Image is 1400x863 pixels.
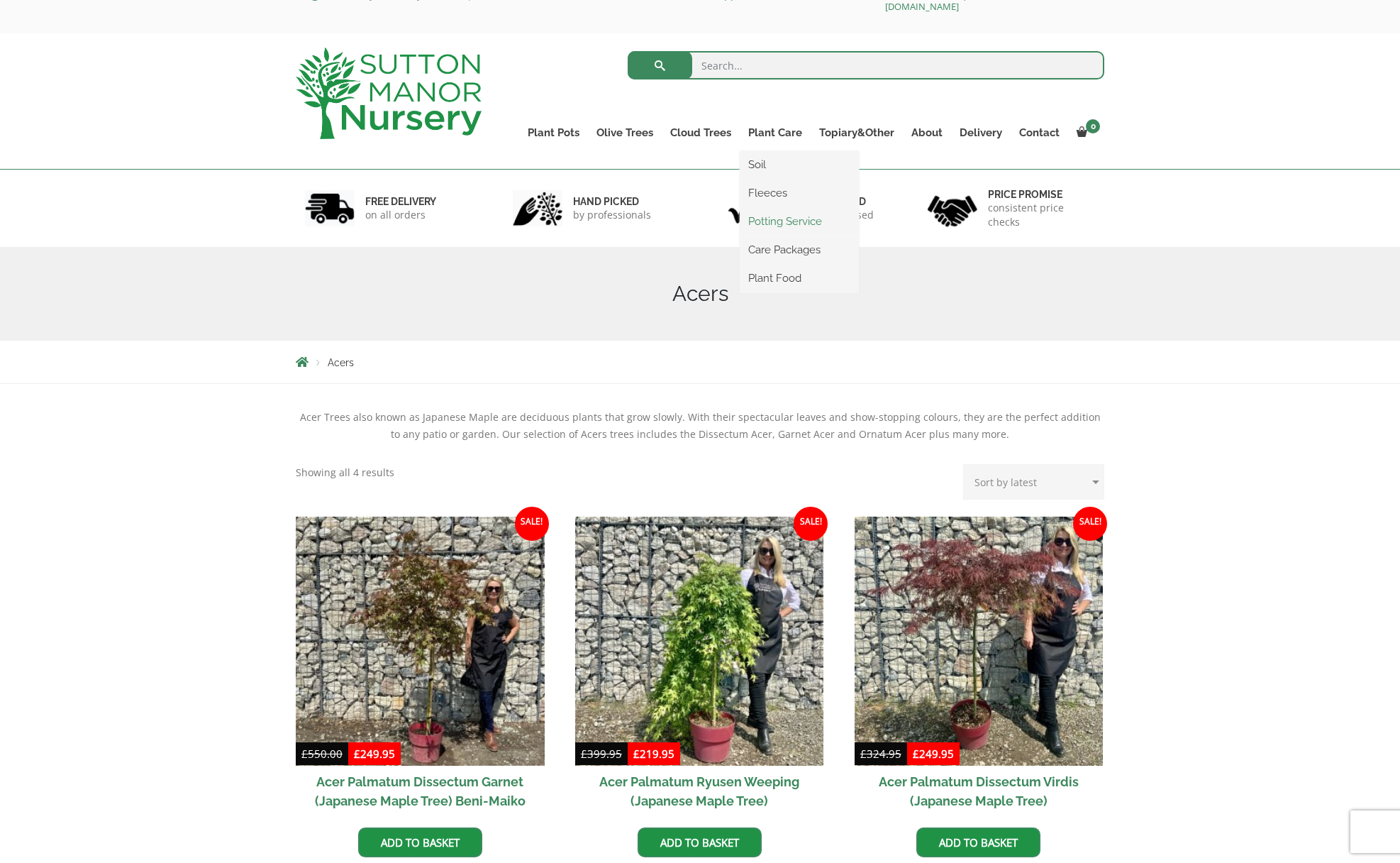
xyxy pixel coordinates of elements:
span: £ [913,747,919,761]
p: consistent price checks [988,201,1096,229]
span: Sale! [1073,507,1107,541]
input: Search... [628,51,1105,79]
div: Acer Trees also known as Japanese Maple are deciduous plants that grow slowly. With their spectac... [296,409,1104,443]
span: 0 [1086,119,1100,133]
img: 2.jpg [513,190,562,226]
a: 0 [1068,123,1104,143]
span: Acers [328,357,354,368]
a: Cloud Trees [662,123,740,143]
img: Acer Palmatum Dissectum Virdis (Japanese Maple Tree) [855,517,1104,766]
h2: Acer Palmatum Ryusen Weeping (Japanese Maple Tree) [575,766,824,817]
img: Acer Palmatum Dissectum Garnet (Japanese Maple Tree) Beni-Maiko [296,517,545,766]
a: Fleeces [740,182,859,204]
span: £ [354,747,360,761]
span: £ [860,747,867,761]
a: Sale! Acer Palmatum Dissectum Virdis (Japanese Maple Tree) [855,517,1104,817]
img: 1.jpg [305,190,355,226]
p: Showing all 4 results [296,464,394,481]
a: Contact [1011,123,1068,143]
img: Acer Palmatum Ryusen Weeping (Japanese Maple Tree) [575,517,824,766]
h6: Price promise [988,188,1096,201]
p: by professionals [573,208,651,222]
span: Sale! [794,507,828,541]
a: Care Packages [740,239,859,260]
span: £ [633,747,640,761]
h2: Acer Palmatum Dissectum Virdis (Japanese Maple Tree) [855,766,1104,817]
a: Add to basket: “Acer Palmatum Dissectum Virdis (Japanese Maple Tree)” [916,828,1040,857]
span: Sale! [515,507,549,541]
a: Add to basket: “Acer Palmatum Dissectum Garnet (Japanese Maple Tree) Beni-Maiko” [358,828,482,857]
a: Potting Service [740,211,859,232]
h2: Acer Palmatum Dissectum Garnet (Japanese Maple Tree) Beni-Maiko [296,766,545,817]
bdi: 550.00 [301,747,343,761]
bdi: 219.95 [633,747,674,761]
span: £ [581,747,587,761]
a: Add to basket: “Acer Palmatum Ryusen Weeping (Japanese Maple Tree)” [638,828,762,857]
a: Plant Care [740,123,811,143]
h6: FREE DELIVERY [365,195,436,208]
p: on all orders [365,208,436,222]
a: Soil [740,154,859,175]
h6: hand picked [573,195,651,208]
bdi: 249.95 [354,747,395,761]
a: Sale! Acer Palmatum Ryusen Weeping (Japanese Maple Tree) [575,517,824,817]
select: Shop order [963,464,1104,500]
img: logo [296,48,482,139]
bdi: 324.95 [860,747,901,761]
a: Olive Trees [588,123,662,143]
img: 3.jpg [720,190,770,226]
img: 4.jpg [928,187,977,230]
h1: Acers [296,281,1104,307]
a: Sale! Acer Palmatum Dissectum Garnet (Japanese Maple Tree) Beni-Maiko [296,517,545,817]
a: Plant Food [740,268,859,289]
nav: Breadcrumbs [296,356,1104,368]
a: Delivery [951,123,1011,143]
a: Topiary&Other [811,123,903,143]
a: Plant Pots [519,123,588,143]
span: £ [301,747,308,761]
bdi: 399.95 [581,747,622,761]
bdi: 249.95 [913,747,954,761]
a: About [903,123,951,143]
